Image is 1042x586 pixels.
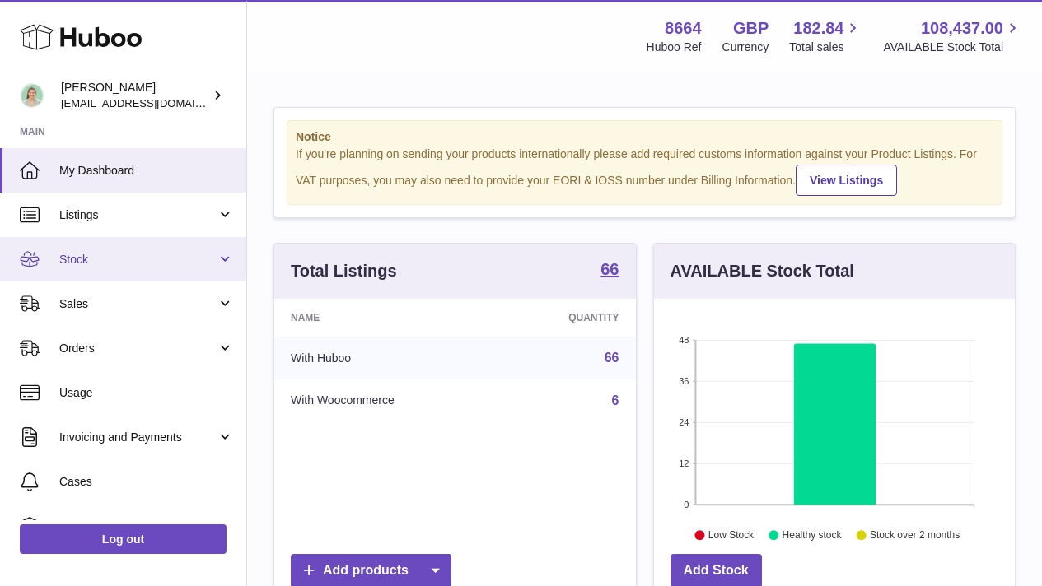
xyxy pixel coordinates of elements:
div: [PERSON_NAME] [61,80,209,111]
th: Name [274,299,498,337]
span: 108,437.00 [921,17,1003,40]
text: Healthy stock [782,529,842,541]
a: 6 [612,393,619,407]
a: 66 [600,261,619,281]
a: 182.84 Total sales [789,17,862,55]
div: Currency [722,40,769,55]
h3: Total Listings [291,260,397,282]
text: 24 [679,417,689,427]
strong: Notice [296,129,993,145]
text: 0 [684,500,689,509]
div: Huboo Ref [647,40,702,55]
span: Sales [59,296,217,312]
strong: 8664 [665,17,702,40]
a: View Listings [796,165,897,196]
a: 108,437.00 AVAILABLE Stock Total [883,17,1022,55]
td: With Woocommerce [274,379,498,422]
td: With Huboo [274,337,498,379]
text: Stock over 2 months [870,529,960,541]
span: [EMAIL_ADDRESS][DOMAIN_NAME] [61,96,242,109]
a: Log out [20,524,227,554]
span: Invoicing and Payments [59,430,217,445]
strong: GBP [733,17,769,40]
text: 48 [679,335,689,345]
span: 182.84 [793,17,843,40]
span: Total sales [789,40,862,55]
span: My Dashboard [59,163,234,179]
th: Quantity [498,299,635,337]
strong: 66 [600,261,619,277]
h3: AVAILABLE Stock Total [671,260,854,282]
a: 66 [605,351,619,365]
text: Low Stock [708,529,754,541]
span: Stock [59,252,217,267]
span: Usage [59,385,234,401]
text: 36 [679,376,689,386]
span: Cases [59,474,234,490]
text: 12 [679,458,689,468]
img: hello@thefacialcuppingexpert.com [20,83,44,108]
div: If you're planning on sending your products internationally please add required customs informati... [296,146,993,196]
span: AVAILABLE Stock Total [883,40,1022,55]
span: Listings [59,207,217,223]
span: Channels [59,519,234,534]
span: Orders [59,341,217,356]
